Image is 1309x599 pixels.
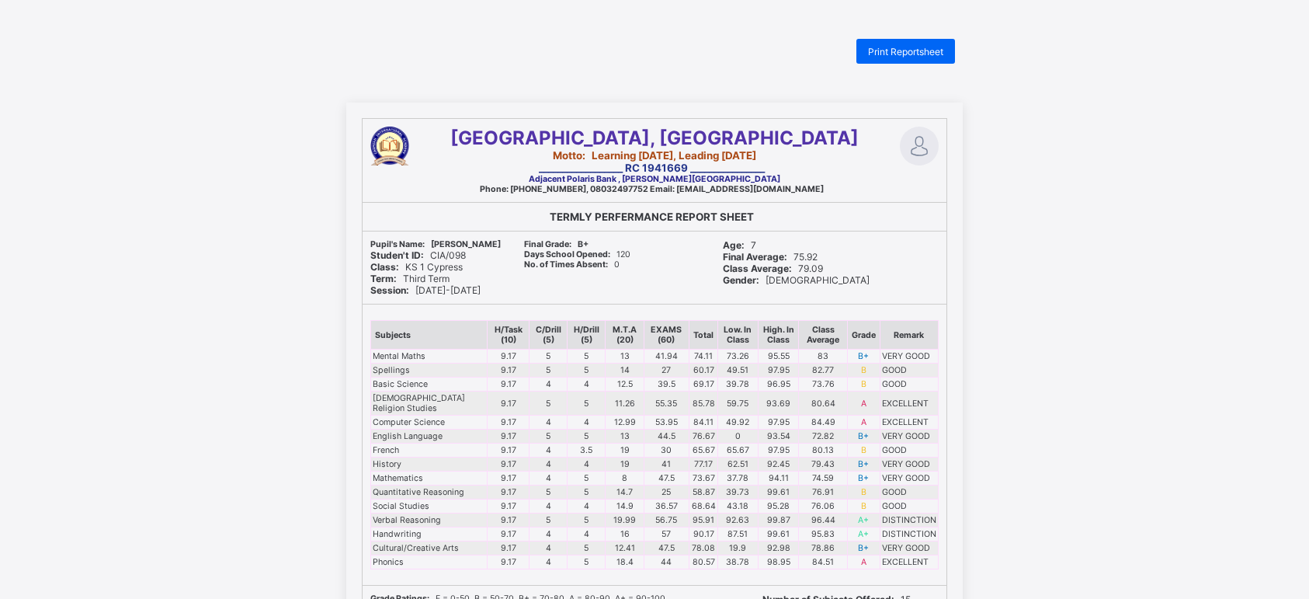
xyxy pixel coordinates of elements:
[524,239,571,249] b: Final Grade:
[488,430,530,444] td: 9.17
[799,486,847,500] td: 76.91
[606,472,644,486] td: 8
[847,528,880,542] td: A+
[530,500,568,514] td: 4
[847,378,880,392] td: B
[529,174,780,184] span: Adjacent Polaris Bank , [PERSON_NAME][GEOGRAPHIC_DATA]
[847,444,880,458] td: B
[530,528,568,542] td: 4
[370,273,397,284] b: Term:
[847,542,880,555] td: B+
[530,486,568,500] td: 5
[371,444,488,458] td: French
[488,416,530,430] td: 9.17
[799,444,847,458] td: 80.13
[371,486,488,500] td: Quantitative Reasoning
[530,430,568,444] td: 5
[644,514,689,528] td: 56.75
[450,127,859,149] span: [GEOGRAPHIC_DATA], [GEOGRAPHIC_DATA]
[371,528,488,542] td: Handwriting
[799,392,847,416] td: 80.64
[371,378,488,392] td: Basic Science
[689,472,718,486] td: 73.67
[488,500,530,514] td: 9.17
[689,350,718,364] td: 74.11
[718,514,759,528] td: 92.63
[644,430,689,444] td: 44.5
[371,364,488,378] td: Spellings
[568,500,606,514] td: 4
[689,500,718,514] td: 68.64
[370,261,463,273] span: KS 1 Cypress
[689,528,718,542] td: 90.17
[799,458,847,472] td: 79.43
[880,500,938,514] td: GOOD
[644,500,689,514] td: 36.57
[568,350,606,364] td: 5
[606,378,644,392] td: 12.5
[644,472,689,486] td: 47.5
[371,392,488,416] td: [DEMOGRAPHIC_DATA] Religion Studies
[371,500,488,514] td: Social Studies
[568,486,606,500] td: 5
[606,555,644,569] td: 18.4
[530,364,568,378] td: 5
[371,542,488,555] td: Cultural/Creative Arts
[799,500,847,514] td: 76.06
[553,149,756,162] span: Learning [DATE], Leading [DATE]
[644,392,689,416] td: 55.35
[524,259,620,270] span: 0
[371,458,488,472] td: History
[606,486,644,500] td: 14.7
[880,486,938,500] td: GOOD
[689,486,718,500] td: 58.87
[758,500,799,514] td: 95.28
[723,239,756,251] span: 7
[606,514,644,528] td: 19.99
[718,392,759,416] td: 59.75
[723,263,823,274] span: 79.09
[488,555,530,569] td: 9.17
[689,514,718,528] td: 95.91
[530,392,568,416] td: 5
[606,500,644,514] td: 14.9
[568,364,606,378] td: 5
[847,486,880,500] td: B
[524,239,589,249] span: B+
[488,458,530,472] td: 9.17
[530,458,568,472] td: 4
[568,392,606,416] td: 5
[568,514,606,528] td: 5
[847,555,880,569] td: A
[758,486,799,500] td: 99.61
[530,416,568,430] td: 4
[718,458,759,472] td: 62.51
[718,472,759,486] td: 37.78
[799,364,847,378] td: 82.77
[847,364,880,378] td: B
[723,263,792,274] b: Class Average:
[718,528,759,542] td: 87.51
[568,416,606,430] td: 4
[689,416,718,430] td: 84.11
[480,184,824,194] b: Phone: [PHONE_NUMBER], 08032497752 Email: [EMAIL_ADDRESS][DOMAIN_NAME]
[718,321,759,350] th: Low. In Class
[530,514,568,528] td: 5
[530,444,568,458] td: 4
[568,458,606,472] td: 4
[553,149,585,162] b: Motto:
[644,364,689,378] td: 27
[758,555,799,569] td: 98.95
[758,378,799,392] td: 96.95
[758,514,799,528] td: 99.87
[689,444,718,458] td: 65.67
[488,350,530,364] td: 9.17
[880,430,938,444] td: VERY GOOD
[758,472,799,486] td: 94.11
[530,378,568,392] td: 4
[847,458,880,472] td: B+
[524,259,608,270] b: No. of Times Absent:
[370,239,501,249] span: [PERSON_NAME]
[488,528,530,542] td: 9.17
[530,350,568,364] td: 5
